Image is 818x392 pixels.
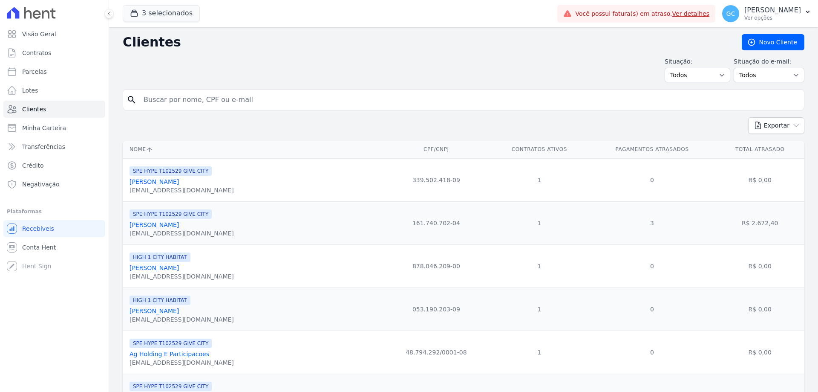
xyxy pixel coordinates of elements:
th: Nome [123,141,383,158]
input: Buscar por nome, CPF ou e-mail [138,91,801,108]
button: GC [PERSON_NAME] Ver opções [715,2,818,26]
td: 878.046.209-00 [383,244,490,287]
i: search [127,95,137,105]
td: 1 [490,287,589,331]
a: Transferências [3,138,105,155]
span: Contratos [22,49,51,57]
span: SPE HYPE T102529 GIVE CITY [130,382,212,391]
div: [EMAIL_ADDRESS][DOMAIN_NAME] [130,186,234,195]
a: Conta Hent [3,239,105,256]
div: Plataformas [7,206,102,217]
td: 3 [589,201,716,244]
td: R$ 0,00 [715,244,804,287]
div: [EMAIL_ADDRESS][DOMAIN_NAME] [130,358,234,367]
button: 3 selecionados [123,5,200,21]
h2: Clientes [123,35,728,50]
td: 1 [490,244,589,287]
span: Crédito [22,161,44,170]
span: Clientes [22,105,46,113]
td: 0 [589,287,716,331]
a: Negativação [3,176,105,193]
th: Contratos Ativos [490,141,589,158]
div: [EMAIL_ADDRESS][DOMAIN_NAME] [130,272,234,281]
td: 1 [490,201,589,244]
a: Visão Geral [3,26,105,43]
span: Lotes [22,86,38,95]
span: Você possui fatura(s) em atraso. [575,9,709,18]
span: Parcelas [22,67,47,76]
a: Recebíveis [3,220,105,237]
span: HIGH 1 CITY HABITAT [130,296,190,305]
a: Minha Carteira [3,119,105,136]
span: Conta Hent [22,243,56,252]
a: Crédito [3,157,105,174]
a: Lotes [3,82,105,99]
button: Exportar [748,117,804,134]
a: Contratos [3,44,105,61]
span: SPE HYPE T102529 GIVE CITY [130,209,212,219]
label: Situação: [665,57,730,66]
div: [EMAIL_ADDRESS][DOMAIN_NAME] [130,315,234,324]
p: [PERSON_NAME] [744,6,801,15]
a: [PERSON_NAME] [130,264,179,271]
a: Clientes [3,101,105,118]
th: Total Atrasado [715,141,804,158]
span: SPE HYPE T102529 GIVE CITY [130,166,212,176]
td: 48.794.292/0001-08 [383,331,490,374]
a: [PERSON_NAME] [130,221,179,228]
label: Situação do e-mail: [734,57,804,66]
th: CPF/CNPJ [383,141,490,158]
td: 1 [490,331,589,374]
a: Ver detalhes [672,10,710,17]
span: HIGH 1 CITY HABITAT [130,253,190,262]
td: 1 [490,158,589,201]
a: Parcelas [3,63,105,80]
th: Pagamentos Atrasados [589,141,716,158]
span: GC [726,11,735,17]
td: R$ 0,00 [715,331,804,374]
span: Recebíveis [22,224,54,233]
div: [EMAIL_ADDRESS][DOMAIN_NAME] [130,229,234,238]
span: Transferências [22,142,65,151]
span: SPE HYPE T102529 GIVE CITY [130,339,212,348]
p: Ver opções [744,15,801,21]
a: Ag Holding E Participacoes [130,351,209,357]
td: 339.502.418-09 [383,158,490,201]
td: R$ 0,00 [715,158,804,201]
span: Minha Carteira [22,124,66,132]
a: [PERSON_NAME] [130,178,179,185]
a: [PERSON_NAME] [130,308,179,314]
span: Visão Geral [22,30,56,38]
td: R$ 2.672,40 [715,201,804,244]
td: 053.190.203-09 [383,287,490,331]
td: R$ 0,00 [715,287,804,331]
td: 0 [589,331,716,374]
td: 0 [589,158,716,201]
td: 161.740.702-04 [383,201,490,244]
span: Negativação [22,180,60,189]
td: 0 [589,244,716,287]
a: Novo Cliente [742,34,804,50]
